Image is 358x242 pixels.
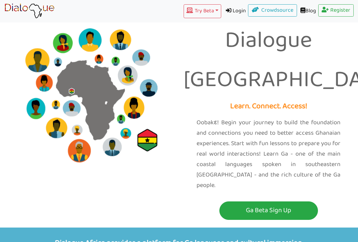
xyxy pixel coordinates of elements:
button: Ga Beta Sign Up [219,201,318,220]
p: Learn. Connect. Access! [184,100,353,113]
a: Crowdsource [248,4,297,17]
button: Try Beta [184,4,221,18]
p: Dialogue [GEOGRAPHIC_DATA] [184,22,353,100]
a: Login [221,4,248,18]
p: Ga Beta Sign Up [221,205,316,216]
a: Blog [297,4,318,18]
p: Oobakɛ! Begin your journey to build the foundation and connections you need to better access Ghan... [197,117,340,191]
img: learn African language platform app [4,3,55,19]
a: Register [318,4,354,17]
